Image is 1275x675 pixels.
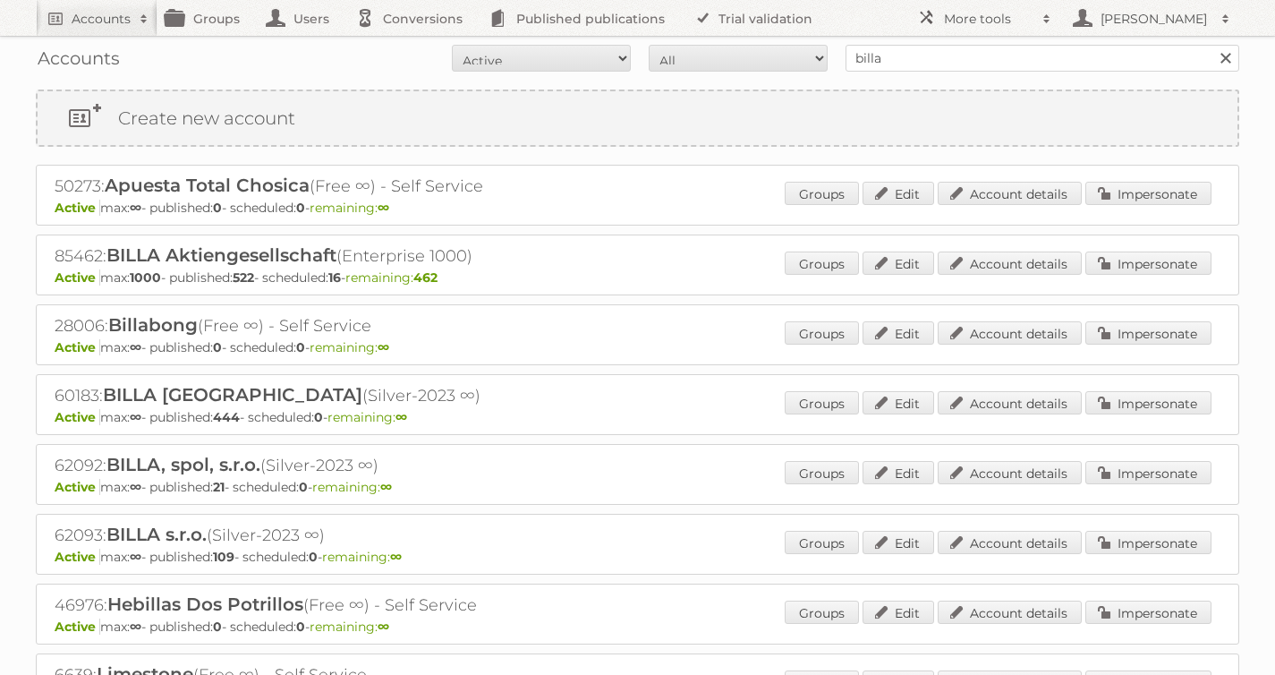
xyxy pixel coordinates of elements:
p: max: - published: - scheduled: - [55,619,1220,635]
h2: 62093: (Silver-2023 ∞) [55,524,681,547]
p: max: - published: - scheduled: - [55,549,1220,565]
strong: 0 [296,619,305,635]
a: Edit [863,601,934,624]
a: Impersonate [1085,461,1211,484]
strong: ∞ [130,619,141,635]
span: remaining: [345,269,438,286]
strong: 522 [233,269,254,286]
strong: 0 [296,339,305,355]
span: Active [55,409,100,425]
a: Account details [938,391,1082,414]
strong: 21 [213,479,225,495]
h2: 62092: (Silver-2023 ∞) [55,454,681,477]
span: remaining: [310,200,389,216]
h2: 46976: (Free ∞) - Self Service [55,594,681,617]
span: Active [55,549,100,565]
a: Groups [785,601,859,624]
span: remaining: [322,549,402,565]
a: Account details [938,601,1082,624]
a: Edit [863,182,934,205]
span: BILLA Aktiengesellschaft [106,244,336,266]
strong: ∞ [130,339,141,355]
strong: ∞ [390,549,402,565]
p: max: - published: - scheduled: - [55,200,1220,216]
strong: 0 [296,200,305,216]
h2: [PERSON_NAME] [1096,10,1212,28]
a: Groups [785,252,859,275]
strong: 444 [213,409,240,425]
a: Groups [785,531,859,554]
span: Apuesta Total Chosica [105,175,310,196]
strong: ∞ [130,409,141,425]
strong: 0 [213,339,222,355]
span: Active [55,619,100,635]
h2: 50273: (Free ∞) - Self Service [55,175,681,198]
span: Active [55,269,100,286]
a: Account details [938,182,1082,205]
span: Hebillas Dos Potrillos [107,594,303,615]
h2: 28006: (Free ∞) - Self Service [55,314,681,337]
strong: ∞ [130,549,141,565]
a: Groups [785,391,859,414]
strong: ∞ [380,479,392,495]
a: Edit [863,252,934,275]
a: Account details [938,531,1082,554]
h2: More tools [944,10,1033,28]
span: Billabong [108,314,198,336]
a: Impersonate [1085,252,1211,275]
a: Create new account [38,91,1237,145]
a: Account details [938,321,1082,345]
a: Impersonate [1085,391,1211,414]
a: Edit [863,391,934,414]
h2: 85462: (Enterprise 1000) [55,244,681,268]
p: max: - published: - scheduled: - [55,269,1220,286]
strong: 0 [213,619,222,635]
span: BILLA s.r.o. [106,524,207,545]
span: remaining: [312,479,392,495]
strong: 0 [299,479,308,495]
strong: ∞ [378,200,389,216]
p: max: - published: - scheduled: - [55,409,1220,425]
strong: 109 [213,549,234,565]
a: Impersonate [1085,321,1211,345]
a: Impersonate [1085,531,1211,554]
span: remaining: [310,619,389,635]
span: remaining: [327,409,407,425]
span: BILLA [GEOGRAPHIC_DATA] [103,384,362,406]
h2: Accounts [72,10,131,28]
strong: ∞ [378,619,389,635]
strong: 0 [213,200,222,216]
a: Impersonate [1085,182,1211,205]
strong: ∞ [378,339,389,355]
span: remaining: [310,339,389,355]
strong: 0 [309,549,318,565]
a: Groups [785,182,859,205]
strong: 462 [413,269,438,286]
p: max: - published: - scheduled: - [55,339,1220,355]
strong: 0 [314,409,323,425]
span: Active [55,339,100,355]
a: Account details [938,461,1082,484]
a: Edit [863,321,934,345]
strong: ∞ [395,409,407,425]
a: Account details [938,252,1082,275]
p: max: - published: - scheduled: - [55,479,1220,495]
span: Active [55,200,100,216]
h2: 60183: (Silver-2023 ∞) [55,384,681,407]
strong: ∞ [130,479,141,495]
span: Active [55,479,100,495]
strong: ∞ [130,200,141,216]
strong: 16 [328,269,341,286]
span: BILLA, spol, s.r.o. [106,454,260,475]
a: Impersonate [1085,601,1211,624]
a: Edit [863,461,934,484]
a: Groups [785,321,859,345]
strong: 1000 [130,269,161,286]
a: Edit [863,531,934,554]
a: Groups [785,461,859,484]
